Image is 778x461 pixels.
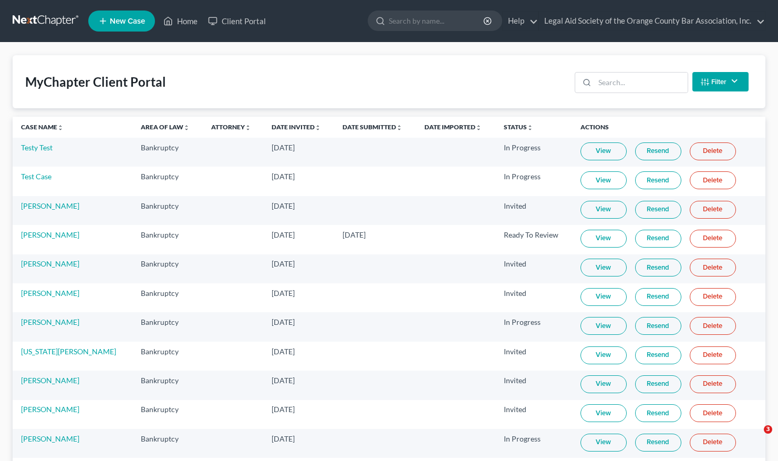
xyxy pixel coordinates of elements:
[21,347,116,356] a: [US_STATE][PERSON_NAME]
[690,230,736,248] a: Delete
[132,254,203,283] td: Bankruptcy
[580,346,627,364] a: View
[635,259,681,276] a: Resend
[495,371,572,399] td: Invited
[132,225,203,254] td: Bankruptcy
[580,201,627,219] a: View
[21,317,79,326] a: [PERSON_NAME]
[635,317,681,335] a: Resend
[343,230,366,239] span: [DATE]
[272,172,295,181] span: [DATE]
[580,259,627,276] a: View
[132,371,203,399] td: Bankruptcy
[132,429,203,458] td: Bankruptcy
[690,317,736,335] a: Delete
[495,283,572,312] td: Invited
[690,346,736,364] a: Delete
[495,138,572,167] td: In Progress
[25,74,166,90] div: MyChapter Client Portal
[21,259,79,268] a: [PERSON_NAME]
[635,171,681,189] a: Resend
[389,11,485,30] input: Search by name...
[132,138,203,167] td: Bankruptcy
[580,142,627,160] a: View
[690,142,736,160] a: Delete
[203,12,271,30] a: Client Portal
[272,289,295,298] span: [DATE]
[21,201,79,210] a: [PERSON_NAME]
[495,225,572,254] td: Ready To Review
[272,376,295,385] span: [DATE]
[539,12,765,30] a: Legal Aid Society of the Orange County Bar Association, Inc.
[132,167,203,196] td: Bankruptcy
[635,434,681,452] a: Resend
[580,404,627,422] a: View
[21,405,79,414] a: [PERSON_NAME]
[21,289,79,298] a: [PERSON_NAME]
[343,123,402,131] a: Date Submittedunfold_more
[504,123,533,131] a: Statusunfold_more
[21,172,51,181] a: Test Case
[132,312,203,341] td: Bankruptcy
[690,171,736,189] a: Delete
[572,117,765,138] th: Actions
[495,400,572,429] td: Invited
[503,12,538,30] a: Help
[635,201,681,219] a: Resend
[272,347,295,356] span: [DATE]
[527,125,533,131] i: unfold_more
[580,375,627,393] a: View
[690,288,736,306] a: Delete
[272,434,295,443] span: [DATE]
[424,123,482,131] a: Date Importedunfold_more
[21,434,79,443] a: [PERSON_NAME]
[692,72,749,91] button: Filter
[272,405,295,414] span: [DATE]
[21,143,53,152] a: Testy Test
[495,167,572,196] td: In Progress
[158,12,203,30] a: Home
[272,230,295,239] span: [DATE]
[635,346,681,364] a: Resend
[635,230,681,248] a: Resend
[690,434,736,452] a: Delete
[690,259,736,276] a: Delete
[742,425,767,450] iframe: Intercom live chat
[635,375,681,393] a: Resend
[272,317,295,326] span: [DATE]
[21,123,64,131] a: Case Nameunfold_more
[396,125,402,131] i: unfold_more
[580,171,627,189] a: View
[690,375,736,393] a: Delete
[475,125,482,131] i: unfold_more
[21,376,79,385] a: [PERSON_NAME]
[635,404,681,422] a: Resend
[495,196,572,225] td: Invited
[21,230,79,239] a: [PERSON_NAME]
[580,317,627,335] a: View
[141,123,190,131] a: Area of Lawunfold_more
[690,404,736,422] a: Delete
[272,143,295,152] span: [DATE]
[495,429,572,458] td: In Progress
[315,125,321,131] i: unfold_more
[272,259,295,268] span: [DATE]
[110,17,145,25] span: New Case
[635,142,681,160] a: Resend
[635,288,681,306] a: Resend
[690,201,736,219] a: Delete
[580,434,627,452] a: View
[132,283,203,312] td: Bankruptcy
[495,254,572,283] td: Invited
[245,125,251,131] i: unfold_more
[595,73,688,93] input: Search...
[132,400,203,429] td: Bankruptcy
[272,201,295,210] span: [DATE]
[272,123,321,131] a: Date Invitedunfold_more
[211,123,251,131] a: Attorneyunfold_more
[580,230,627,248] a: View
[495,312,572,341] td: In Progress
[495,342,572,371] td: Invited
[764,425,772,434] span: 3
[183,125,190,131] i: unfold_more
